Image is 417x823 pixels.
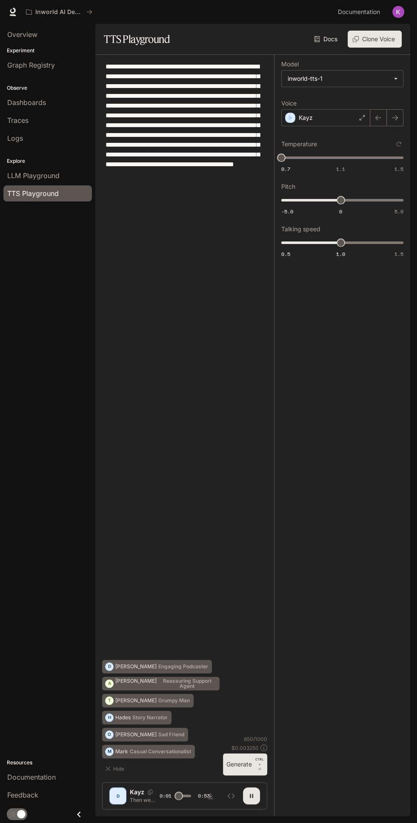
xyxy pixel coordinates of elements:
p: Then we leave the waters of [GEOGRAPHIC_DATA], carrying with us its lessons and mysteries. We [PE... [130,796,160,803]
p: [PERSON_NAME] [115,664,157,669]
p: Voice [281,100,297,106]
p: $ 0.003250 [231,744,259,752]
span: 5.0 [394,208,403,215]
span: 0.5 [281,250,290,258]
button: HHadesStory Narrator [102,711,171,724]
button: D[PERSON_NAME]Engaging Podcaster [102,660,212,673]
p: Inworld AI Demos [35,9,83,16]
a: Documentation [334,3,386,20]
button: All workspaces [22,3,96,20]
span: -5.0 [281,208,293,215]
p: [PERSON_NAME] [115,698,157,703]
span: 1.5 [394,165,403,173]
div: H [106,711,113,724]
span: 0:01 [160,792,171,800]
button: Download audio [202,787,219,804]
button: Clone Voice [348,31,402,48]
button: A[PERSON_NAME]Reassuring Support Agent [102,677,220,690]
p: Casual Conversationalist [130,749,191,754]
p: Story Narrator [132,715,168,720]
p: Grumpy Man [158,698,190,703]
p: Mark [115,749,128,754]
button: Inspect [223,787,240,804]
button: User avatar [390,3,407,20]
img: User avatar [392,6,404,18]
h1: TTS Playground [104,31,170,48]
a: Docs [312,31,341,48]
span: 0.7 [281,165,290,173]
p: [PERSON_NAME] [115,678,157,684]
span: 0 [339,208,342,215]
p: Kayz [299,114,313,122]
p: Engaging Podcaster [158,664,208,669]
p: Talking speed [281,226,320,232]
span: 1.5 [394,250,403,258]
button: O[PERSON_NAME]Sad Friend [102,728,188,741]
p: CTRL + [255,757,264,767]
p: ⏎ [255,757,264,772]
span: 1.0 [336,250,345,258]
div: D [111,789,125,803]
div: O [106,728,113,741]
p: [PERSON_NAME] [115,732,157,737]
div: M [106,745,113,758]
span: Documentation [338,7,380,17]
button: T[PERSON_NAME]Grumpy Man [102,694,194,707]
button: Copy Voice ID [144,789,156,795]
div: D [106,660,113,673]
span: 0:53 [198,792,210,800]
p: Sad Friend [158,732,184,737]
button: Reset to default [394,139,403,149]
p: 650 / 1000 [244,735,267,743]
button: MMarkCasual Conversationalist [102,745,195,758]
p: Temperature [281,141,317,147]
div: A [106,677,113,690]
p: Hades [115,715,131,720]
div: T [106,694,113,707]
p: Kayz [130,788,144,796]
span: 1.1 [336,165,345,173]
button: Hide [102,762,129,775]
p: Reassuring Support Agent [158,678,216,689]
div: inworld-tts-1 [282,71,403,87]
p: Model [281,61,299,67]
button: GenerateCTRL +⏎ [223,753,267,775]
p: Pitch [281,184,295,190]
div: inworld-tts-1 [288,74,389,83]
